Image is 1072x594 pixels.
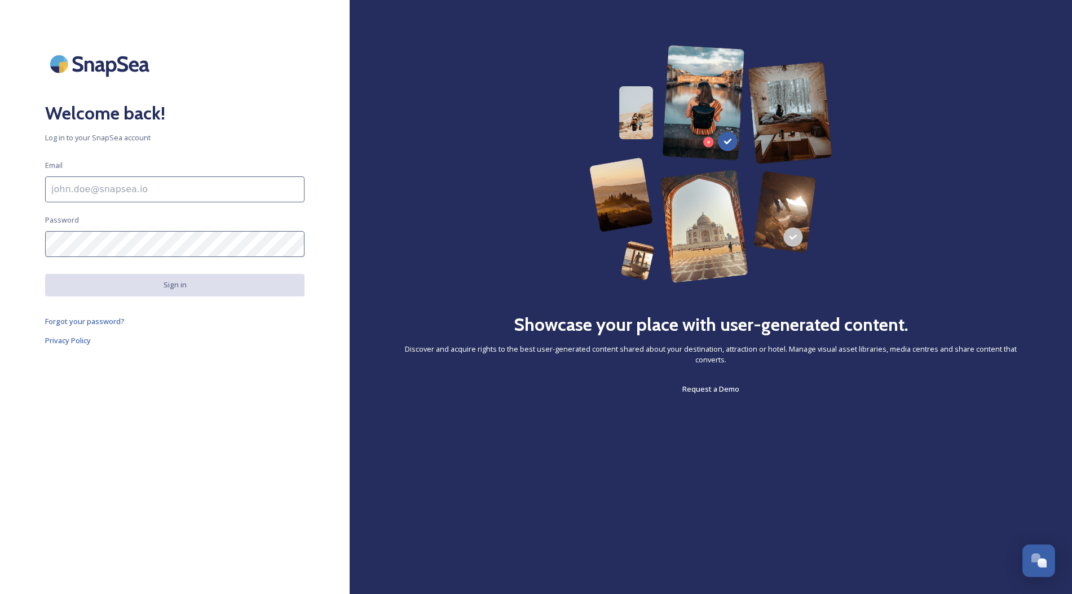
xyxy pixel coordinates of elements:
[45,160,63,171] span: Email
[45,334,305,347] a: Privacy Policy
[514,311,908,338] h2: Showcase your place with user-generated content.
[45,100,305,127] h2: Welcome back!
[45,132,305,143] span: Log in to your SnapSea account
[45,335,91,345] span: Privacy Policy
[682,382,739,396] a: Request a Demo
[395,344,1027,365] span: Discover and acquire rights to the best user-generated content shared about your destination, att...
[45,215,79,225] span: Password
[45,45,158,83] img: SnapSea Logo
[589,45,832,283] img: 63b42ca75bacad526042e722_Group%20154-p-800.png
[45,314,305,328] a: Forgot your password?
[1022,544,1055,577] button: Open Chat
[682,384,739,394] span: Request a Demo
[45,316,125,326] span: Forgot your password?
[45,176,305,202] input: john.doe@snapsea.io
[45,274,305,296] button: Sign in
